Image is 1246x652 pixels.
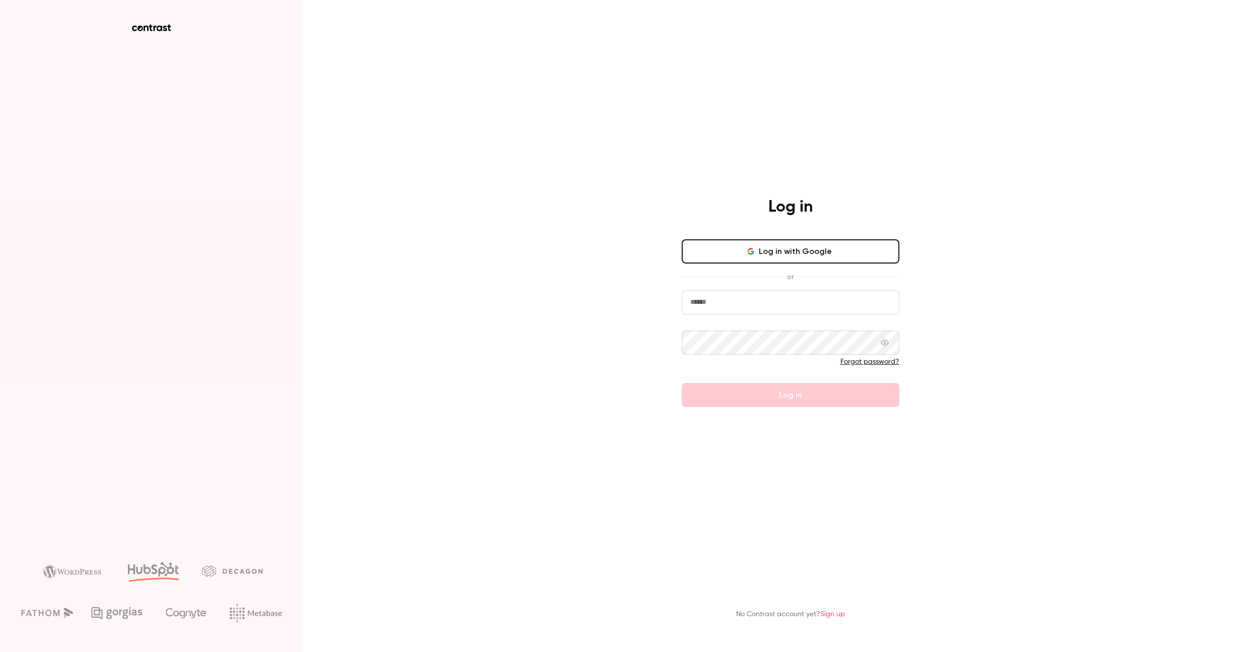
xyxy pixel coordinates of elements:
p: No Contrast account yet? [736,609,845,620]
button: Log in with Google [682,239,899,264]
span: or [782,272,799,282]
img: decagon [202,565,263,576]
h4: Log in [768,197,813,217]
a: Sign up [820,611,845,618]
a: Forgot password? [840,358,899,365]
